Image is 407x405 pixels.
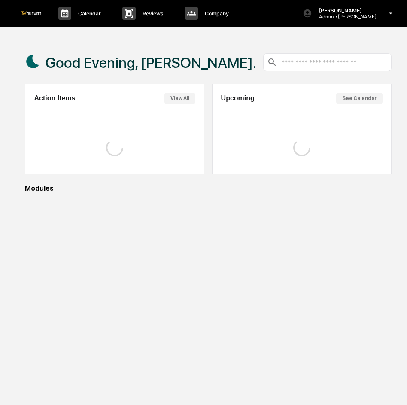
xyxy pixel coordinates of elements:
button: See Calendar [336,93,383,104]
h2: Action Items [34,94,75,102]
img: logo [21,11,41,15]
p: [PERSON_NAME] [312,7,377,14]
h1: Good Evening, [PERSON_NAME]. [46,54,256,71]
div: Modules [25,184,391,192]
button: View All [164,93,195,104]
h2: Upcoming [221,94,255,102]
p: Admin • [PERSON_NAME] [312,14,377,20]
p: Calendar [71,10,105,17]
p: Reviews [136,10,168,17]
p: Company [198,10,233,17]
